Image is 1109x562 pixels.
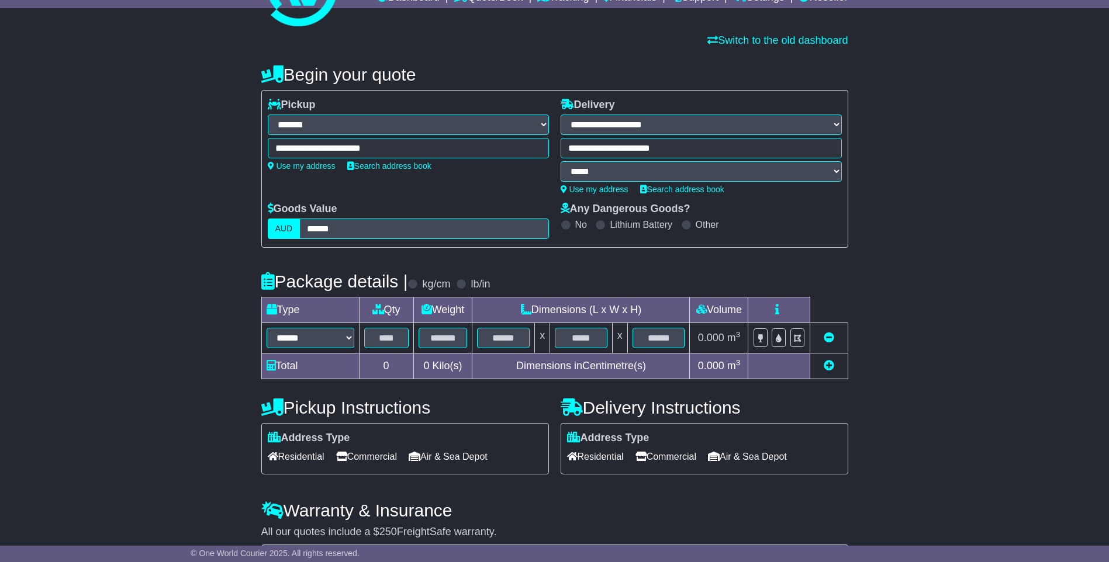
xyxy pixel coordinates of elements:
[708,447,787,466] span: Air & Sea Depot
[690,297,748,323] td: Volume
[268,99,316,112] label: Pickup
[422,278,450,291] label: kg/cm
[561,99,615,112] label: Delivery
[824,360,834,372] a: Add new item
[268,203,337,216] label: Goods Value
[736,330,741,339] sup: 3
[261,501,848,520] h4: Warranty & Insurance
[261,398,549,417] h4: Pickup Instructions
[707,34,848,46] a: Switch to the old dashboard
[698,360,724,372] span: 0.000
[472,353,690,379] td: Dimensions in Centimetre(s)
[423,360,429,372] span: 0
[261,353,359,379] td: Total
[336,447,397,466] span: Commercial
[727,332,741,344] span: m
[640,185,724,194] a: Search address book
[727,360,741,372] span: m
[347,161,431,171] a: Search address book
[413,297,472,323] td: Weight
[261,272,408,291] h4: Package details |
[635,447,696,466] span: Commercial
[698,332,724,344] span: 0.000
[359,297,413,323] td: Qty
[359,353,413,379] td: 0
[471,278,490,291] label: lb/in
[261,65,848,84] h4: Begin your quote
[413,353,472,379] td: Kilo(s)
[268,161,336,171] a: Use my address
[567,447,624,466] span: Residential
[472,297,690,323] td: Dimensions (L x W x H)
[268,218,300,239] label: AUD
[261,297,359,323] td: Type
[736,358,741,367] sup: 3
[261,526,848,539] div: All our quotes include a $ FreightSafe warranty.
[535,323,550,353] td: x
[561,203,690,216] label: Any Dangerous Goods?
[575,219,587,230] label: No
[610,219,672,230] label: Lithium Battery
[409,447,488,466] span: Air & Sea Depot
[379,526,397,537] span: 250
[561,185,628,194] a: Use my address
[268,447,324,466] span: Residential
[268,432,350,445] label: Address Type
[696,219,719,230] label: Other
[612,323,627,353] td: x
[824,332,834,344] a: Remove this item
[567,432,649,445] label: Address Type
[191,549,360,558] span: © One World Courier 2025. All rights reserved.
[561,398,848,417] h4: Delivery Instructions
